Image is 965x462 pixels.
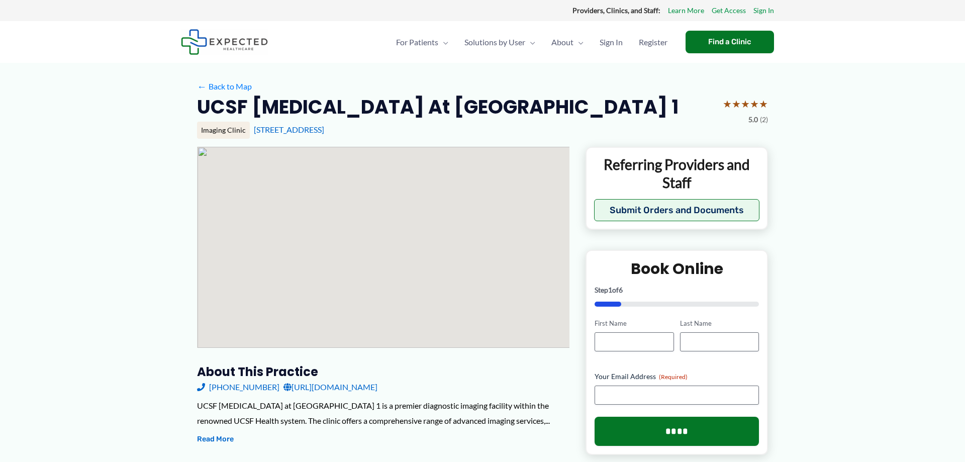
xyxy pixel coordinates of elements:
div: UCSF [MEDICAL_DATA] at [GEOGRAPHIC_DATA] 1 is a premier diagnostic imaging facility within the re... [197,398,569,428]
a: Solutions by UserMenu Toggle [456,25,543,60]
p: Step of [595,287,759,294]
span: ★ [741,95,750,113]
h2: UCSF [MEDICAL_DATA] at [GEOGRAPHIC_DATA] 1 [197,95,679,119]
a: Get Access [712,4,746,17]
span: ★ [759,95,768,113]
a: Sign In [592,25,631,60]
label: Last Name [680,319,759,328]
div: Imaging Clinic [197,122,250,139]
span: 5.0 [748,113,758,126]
a: AboutMenu Toggle [543,25,592,60]
span: For Patients [396,25,438,60]
strong: Providers, Clinics, and Staff: [572,6,660,15]
a: For PatientsMenu Toggle [388,25,456,60]
img: Expected Healthcare Logo - side, dark font, small [181,29,268,55]
span: ★ [732,95,741,113]
span: Menu Toggle [525,25,535,60]
span: ★ [750,95,759,113]
span: 1 [608,286,612,294]
span: Solutions by User [464,25,525,60]
a: ←Back to Map [197,79,252,94]
span: Register [639,25,667,60]
label: First Name [595,319,673,328]
a: [PHONE_NUMBER] [197,380,279,395]
span: Menu Toggle [573,25,584,60]
span: (Required) [659,373,688,381]
a: Sign In [753,4,774,17]
p: Referring Providers and Staff [594,155,759,192]
nav: Primary Site Navigation [388,25,675,60]
label: Your Email Address [595,372,759,382]
a: [URL][DOMAIN_NAME] [283,380,377,395]
span: 6 [619,286,623,294]
a: Register [631,25,675,60]
button: Read More [197,433,234,445]
span: (2) [760,113,768,126]
span: ← [197,81,207,91]
a: Find a Clinic [686,31,774,53]
span: About [551,25,573,60]
h3: About this practice [197,364,569,380]
a: Learn More [668,4,704,17]
button: Submit Orders and Documents [594,199,759,221]
h2: Book Online [595,259,759,279]
span: ★ [723,95,732,113]
span: Sign In [600,25,623,60]
span: Menu Toggle [438,25,448,60]
a: [STREET_ADDRESS] [254,125,324,134]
